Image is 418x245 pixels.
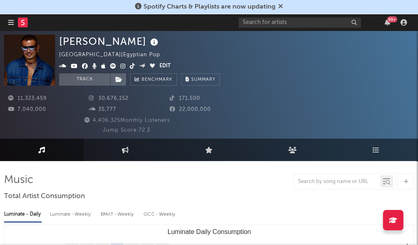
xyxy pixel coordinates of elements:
[159,62,170,71] button: Edit
[103,128,150,133] span: Jump Score: 72.3
[144,207,176,221] div: OCC - Weekly
[278,4,283,10] span: Dismiss
[59,35,160,48] div: [PERSON_NAME]
[8,96,47,101] span: 11,323,459
[59,73,110,86] button: Track
[83,118,170,123] span: 4,406,325 Monthly Listeners
[59,50,170,60] div: [GEOGRAPHIC_DATA] | Egyptian Pop
[170,96,200,101] span: 171,500
[8,107,46,112] span: 7,040,000
[387,16,397,22] div: 99 +
[142,75,173,85] span: Benchmark
[89,96,128,101] span: 30,676,152
[294,179,380,185] input: Search by song name or URL
[4,192,85,201] span: Total Artist Consumption
[50,207,93,221] div: Luminate - Weekly
[239,18,361,28] input: Search for artists
[144,4,276,10] span: Spotify Charts & Playlists are now updating
[385,19,390,26] button: 99+
[89,107,116,112] span: 35,777
[191,77,215,82] span: Summary
[170,107,211,112] span: 22,000,000
[130,73,177,86] a: Benchmark
[101,207,135,221] div: BMAT - Weekly
[4,207,42,221] div: Luminate - Daily
[181,73,220,86] button: Summary
[168,228,251,235] text: Luminate Daily Consumption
